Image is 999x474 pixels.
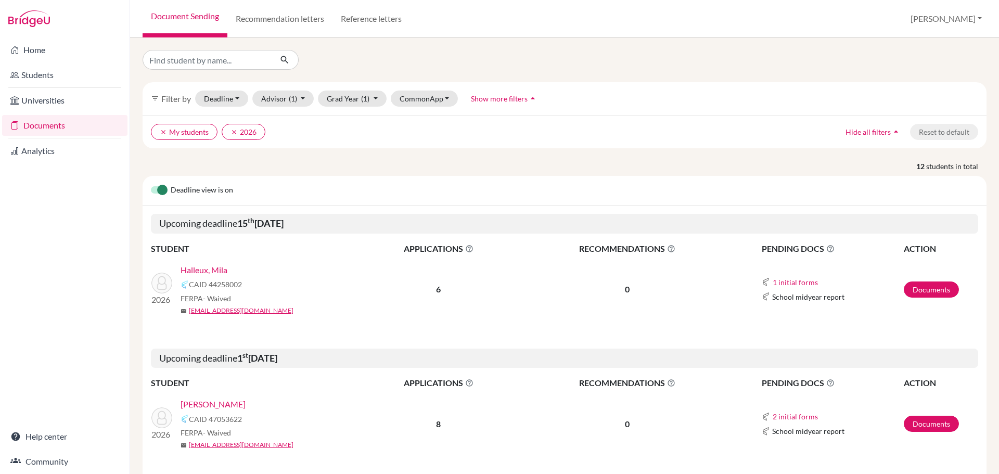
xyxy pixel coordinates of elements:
th: ACTION [903,376,978,390]
img: Common App logo [762,427,770,435]
a: Universities [2,90,127,111]
b: 6 [436,284,441,294]
i: clear [160,129,167,136]
p: 2026 [151,293,172,306]
span: APPLICATIONS [360,377,518,389]
img: Patterson, Lucy [151,407,172,428]
b: 15 [DATE] [237,217,284,229]
sup: st [242,351,248,360]
button: clear2026 [222,124,265,140]
button: Show more filtersarrow_drop_up [462,91,547,107]
a: Halleux, Mila [181,264,227,276]
span: FERPA [181,293,231,304]
span: RECOMMENDATIONS [519,242,736,255]
th: STUDENT [151,242,359,255]
a: [PERSON_NAME] [181,398,246,411]
b: 8 [436,419,441,429]
span: CAID 44258002 [189,279,242,290]
button: Grad Year(1) [318,91,387,107]
span: Deadline view is on [171,184,233,197]
i: arrow_drop_up [891,126,901,137]
h5: Upcoming deadline [151,349,978,368]
p: 2026 [151,428,172,441]
span: Hide all filters [846,127,891,136]
img: Common App logo [762,278,770,286]
strong: 12 [916,161,926,172]
span: PENDING DOCS [762,377,903,389]
img: Common App logo [762,292,770,301]
sup: th [248,216,254,225]
p: 0 [519,283,736,296]
span: - Waived [203,294,231,303]
span: (1) [289,94,297,103]
i: filter_list [151,94,159,103]
button: Hide all filtersarrow_drop_up [837,124,910,140]
a: Community [2,451,127,472]
span: FERPA [181,427,231,438]
button: Advisor(1) [252,91,314,107]
h5: Upcoming deadline [151,214,978,234]
i: clear [230,129,238,136]
th: STUDENT [151,376,359,390]
button: CommonApp [391,91,458,107]
span: APPLICATIONS [360,242,518,255]
input: Find student by name... [143,50,272,70]
span: students in total [926,161,987,172]
a: Students [2,65,127,85]
button: Deadline [195,91,248,107]
a: [EMAIL_ADDRESS][DOMAIN_NAME] [189,440,293,450]
a: Documents [2,115,127,136]
a: Help center [2,426,127,447]
a: [EMAIL_ADDRESS][DOMAIN_NAME] [189,306,293,315]
span: mail [181,442,187,449]
img: Halleux, Mila [151,273,172,293]
span: School midyear report [772,426,844,437]
button: 1 initial forms [772,276,818,288]
button: clearMy students [151,124,217,140]
button: 2 initial forms [772,411,818,422]
img: Common App logo [181,415,189,423]
span: - Waived [203,428,231,437]
span: (1) [361,94,369,103]
span: CAID 47053622 [189,414,242,425]
b: 1 [DATE] [237,352,277,364]
span: Show more filters [471,94,528,103]
a: Documents [904,281,959,298]
th: ACTION [903,242,978,255]
i: arrow_drop_up [528,93,538,104]
span: PENDING DOCS [762,242,903,255]
button: [PERSON_NAME] [906,9,987,29]
span: School midyear report [772,291,844,302]
span: Filter by [161,94,191,104]
img: Common App logo [762,413,770,421]
a: Home [2,40,127,60]
a: Documents [904,416,959,432]
a: Analytics [2,140,127,161]
span: RECOMMENDATIONS [519,377,736,389]
p: 0 [519,418,736,430]
button: Reset to default [910,124,978,140]
img: Bridge-U [8,10,50,27]
span: mail [181,308,187,314]
img: Common App logo [181,280,189,289]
